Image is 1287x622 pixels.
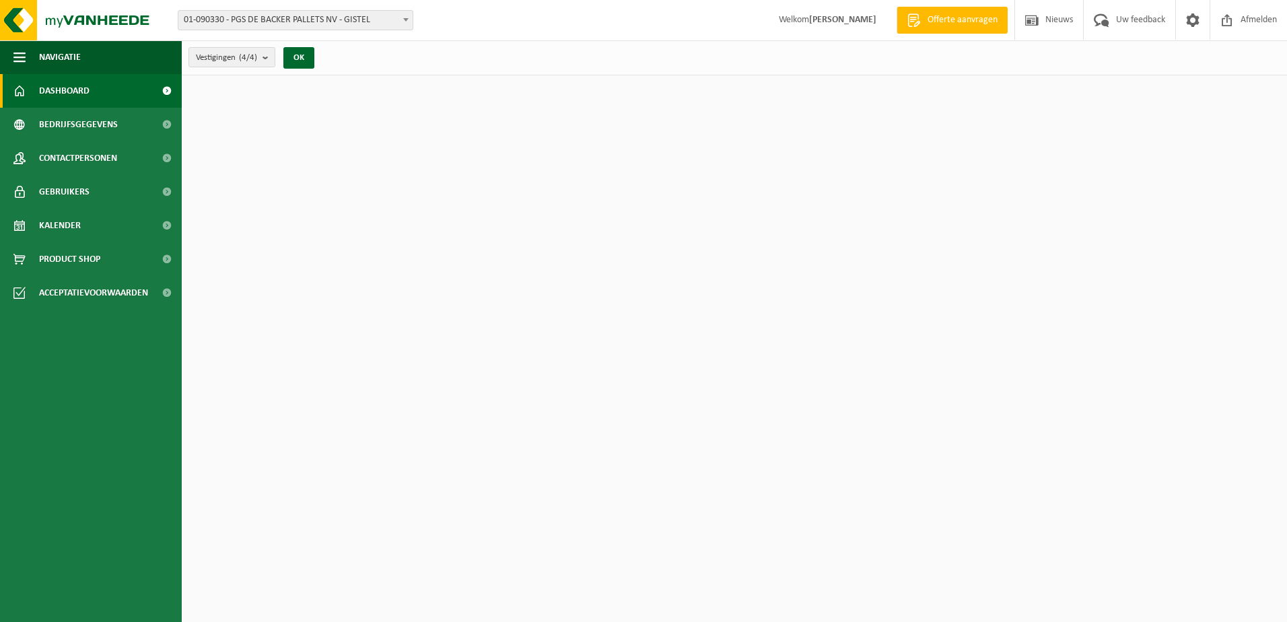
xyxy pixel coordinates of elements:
a: Offerte aanvragen [897,7,1008,34]
button: OK [283,47,314,69]
span: 01-090330 - PGS DE BACKER PALLETS NV - GISTEL [178,10,413,30]
button: Vestigingen(4/4) [188,47,275,67]
span: Contactpersonen [39,141,117,175]
span: Kalender [39,209,81,242]
span: Navigatie [39,40,81,74]
span: Offerte aanvragen [924,13,1001,27]
span: Vestigingen [196,48,257,68]
span: Gebruikers [39,175,90,209]
count: (4/4) [239,53,257,62]
span: Product Shop [39,242,100,276]
span: Acceptatievoorwaarden [39,276,148,310]
span: Dashboard [39,74,90,108]
span: Bedrijfsgegevens [39,108,118,141]
span: 01-090330 - PGS DE BACKER PALLETS NV - GISTEL [178,11,413,30]
strong: [PERSON_NAME] [809,15,876,25]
